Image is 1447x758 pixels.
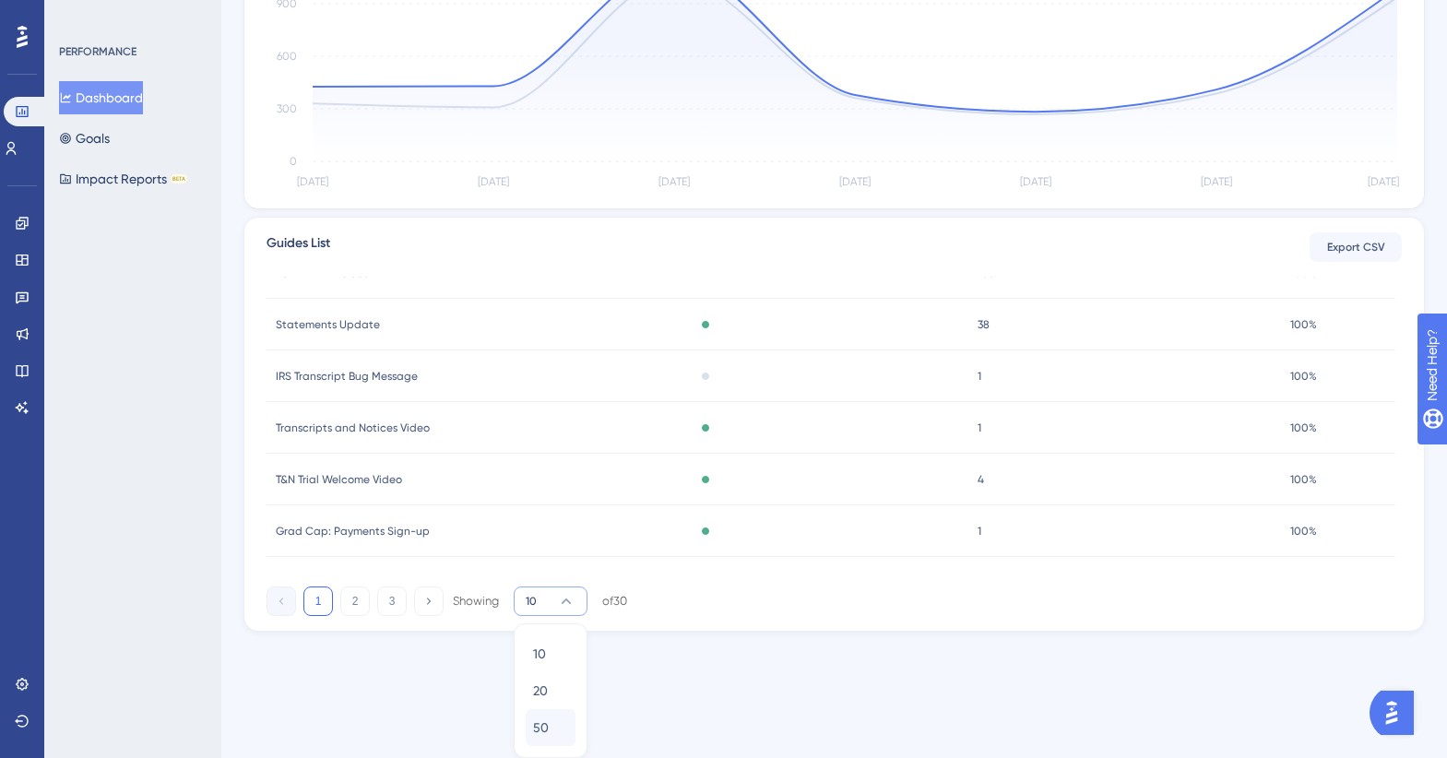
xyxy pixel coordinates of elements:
[526,635,575,672] button: 10
[478,175,509,188] tspan: [DATE]
[1290,369,1317,384] span: 100%
[533,643,546,665] span: 10
[1370,685,1425,740] iframe: UserGuiding AI Assistant Launcher
[978,369,981,384] span: 1
[59,162,187,195] button: Impact ReportsBETA
[340,586,370,616] button: 2
[978,472,984,487] span: 4
[602,593,627,610] div: of 30
[276,317,380,332] span: Statements Update
[1290,472,1317,487] span: 100%
[526,709,575,746] button: 50
[276,472,402,487] span: T&N Trial Welcome Video
[277,102,297,115] tspan: 300
[978,317,990,332] span: 38
[526,594,537,609] span: 10
[453,593,499,610] div: Showing
[276,369,418,384] span: IRS Transcript Bug Message
[1368,175,1399,188] tspan: [DATE]
[59,81,143,114] button: Dashboard
[303,586,333,616] button: 1
[1201,175,1232,188] tspan: [DATE]
[171,174,187,184] div: BETA
[59,122,110,155] button: Goals
[533,680,548,702] span: 20
[839,175,871,188] tspan: [DATE]
[533,717,549,739] span: 50
[1290,524,1317,539] span: 100%
[276,524,430,539] span: Grad Cap: Payments Sign-up
[1327,240,1385,255] span: Export CSV
[277,50,297,63] tspan: 600
[658,175,690,188] tspan: [DATE]
[276,420,430,435] span: Transcripts and Notices Video
[1310,232,1402,262] button: Export CSV
[1290,317,1317,332] span: 100%
[377,586,407,616] button: 3
[267,232,330,262] span: Guides List
[978,524,981,539] span: 1
[290,155,297,168] tspan: 0
[297,175,328,188] tspan: [DATE]
[978,420,981,435] span: 1
[1020,175,1051,188] tspan: [DATE]
[43,5,115,27] span: Need Help?
[514,586,587,616] button: 10
[526,672,575,709] button: 20
[59,44,136,59] div: PERFORMANCE
[1290,420,1317,435] span: 100%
